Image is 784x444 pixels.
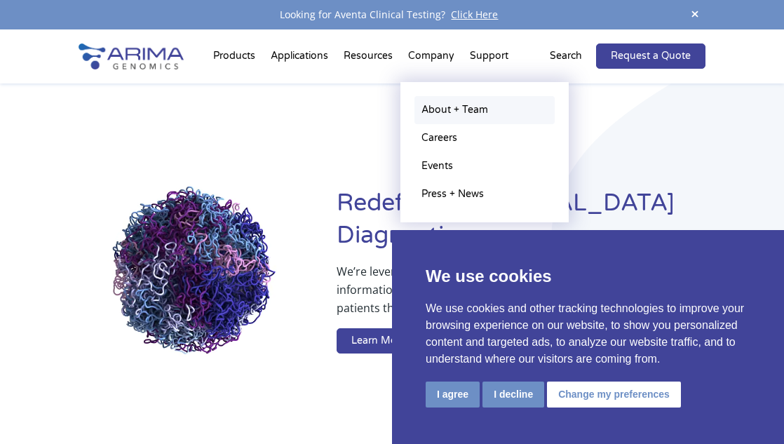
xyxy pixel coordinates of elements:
p: We’re leveraging whole-genome sequence and structure information to ensure breakthrough therapies... [337,262,649,328]
button: Change my preferences [547,382,681,408]
a: Learn More [337,328,421,354]
button: I agree [426,382,480,408]
p: We use cookies [426,264,750,289]
a: Request a Quote [596,43,705,69]
div: Looking for Aventa Clinical Testing? [79,6,705,24]
button: I decline [482,382,544,408]
a: Press + News [414,180,555,208]
a: Events [414,152,555,180]
p: We use cookies and other tracking technologies to improve your browsing experience on our website... [426,300,750,368]
a: Click Here [445,8,503,21]
h1: Redefining [MEDICAL_DATA] Diagnostics [337,187,705,262]
p: Search [550,47,582,65]
a: Careers [414,124,555,152]
a: About + Team [414,96,555,124]
img: Arima-Genomics-logo [79,43,184,69]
